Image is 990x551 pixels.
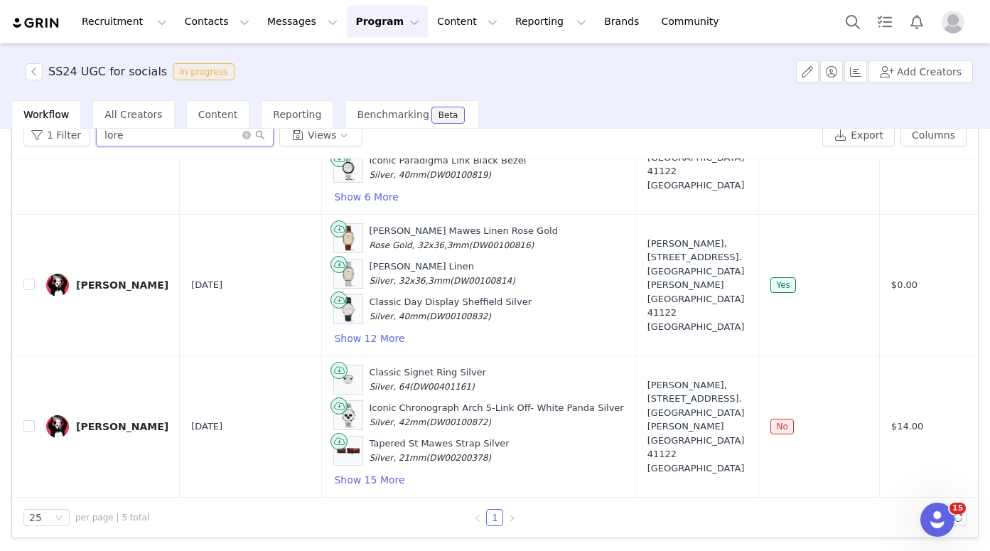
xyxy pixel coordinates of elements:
[46,274,69,296] img: 18c092a6-1ead-4e26-959b-dbb9f22dfd66.jpg
[450,276,515,286] span: (DW00100814)
[46,415,168,438] a: [PERSON_NAME]
[469,240,534,250] span: (DW00100816)
[104,109,162,120] span: All Creators
[333,330,405,347] button: Show 12 More
[369,276,450,286] span: Silver, 32x36,3mm
[334,365,362,394] img: Product Image
[76,421,168,432] div: [PERSON_NAME]
[369,224,558,252] div: [PERSON_NAME] Mawes Linen Rose Gold
[900,124,967,146] button: Columns
[369,437,509,464] div: Tapered St Mawes Strap Silver
[76,279,168,291] div: [PERSON_NAME]
[369,154,526,181] div: Iconic Paradigma Link Black Bezel
[837,6,868,38] button: Search
[369,453,426,463] span: Silver, 21mm
[255,130,265,140] i: icon: search
[357,109,429,120] span: Benchmarking
[409,382,475,392] span: (DW00401161)
[369,401,623,429] div: Iconic Chronograph Arch 5-Link Off- White Panda Silver
[73,6,176,38] button: Recruitment
[507,514,516,523] i: icon: right
[949,503,966,514] span: 15
[23,109,69,120] span: Workflow
[942,11,964,33] img: placeholder-profile.jpg
[333,188,399,205] button: Show 6 More
[334,437,362,465] img: Product Image
[26,63,240,80] span: [object Object]
[369,311,426,321] span: Silver, 40mm
[48,63,167,80] h3: SS24 UGC for socials
[647,237,748,334] div: [PERSON_NAME], [STREET_ADDRESS]. [GEOGRAPHIC_DATA][PERSON_NAME][GEOGRAPHIC_DATA] 41122 [GEOGRAPHI...
[29,510,42,525] div: 25
[334,260,362,288] img: Product Image
[653,6,734,38] a: Community
[503,509,520,526] li: Next Page
[469,509,486,526] li: Previous Page
[901,6,932,38] button: Notifications
[647,378,748,476] div: [PERSON_NAME], [STREET_ADDRESS]. [GEOGRAPHIC_DATA][PERSON_NAME][GEOGRAPHIC_DATA] 41122 [GEOGRAPHI...
[933,11,979,33] button: Profile
[426,170,491,180] span: (DW00100819)
[438,111,458,119] div: Beta
[369,260,515,287] div: [PERSON_NAME] Linen
[426,311,491,321] span: (DW00100832)
[507,6,595,38] button: Reporting
[920,503,954,537] iframe: Intercom live chat
[191,278,222,292] span: [DATE]
[23,124,90,146] button: 1 Filter
[334,224,362,252] img: Product Image
[334,295,362,323] img: Product Image
[770,277,795,293] span: Yes
[869,6,900,38] a: Tasks
[242,131,251,139] i: icon: close-circle
[259,6,346,38] button: Messages
[75,511,149,524] span: per page | 5 total
[46,415,69,438] img: 18c092a6-1ead-4e26-959b-dbb9f22dfd66.jpg
[46,274,168,296] a: [PERSON_NAME]
[198,109,238,120] span: Content
[822,124,895,146] button: Export
[473,514,482,523] i: icon: left
[334,154,362,182] img: Product Image
[369,417,426,427] span: Silver, 42mm
[596,6,652,38] a: Brands
[868,60,973,83] button: Add Creators
[770,419,793,434] span: No
[369,382,409,392] span: Silver, 64
[369,365,485,393] div: Classic Signet Ring Silver
[334,401,362,429] img: Product Image
[11,16,61,30] img: grin logo
[279,124,362,146] button: Views
[369,170,426,180] span: Silver, 40mm
[486,509,503,526] li: 1
[96,124,274,146] input: Search...
[347,6,428,38] button: Program
[273,109,321,120] span: Reporting
[426,453,491,463] span: (DW00200378)
[55,513,63,523] i: icon: down
[173,63,235,80] span: In progress
[369,295,532,323] div: Classic Day Display Sheffield Silver
[333,471,405,488] button: Show 15 More
[191,419,222,434] span: [DATE]
[487,510,502,525] a: 1
[176,6,258,38] button: Contacts
[429,6,506,38] button: Content
[426,417,491,427] span: (DW00100872)
[369,240,468,250] span: Rose Gold, 32x36,3mm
